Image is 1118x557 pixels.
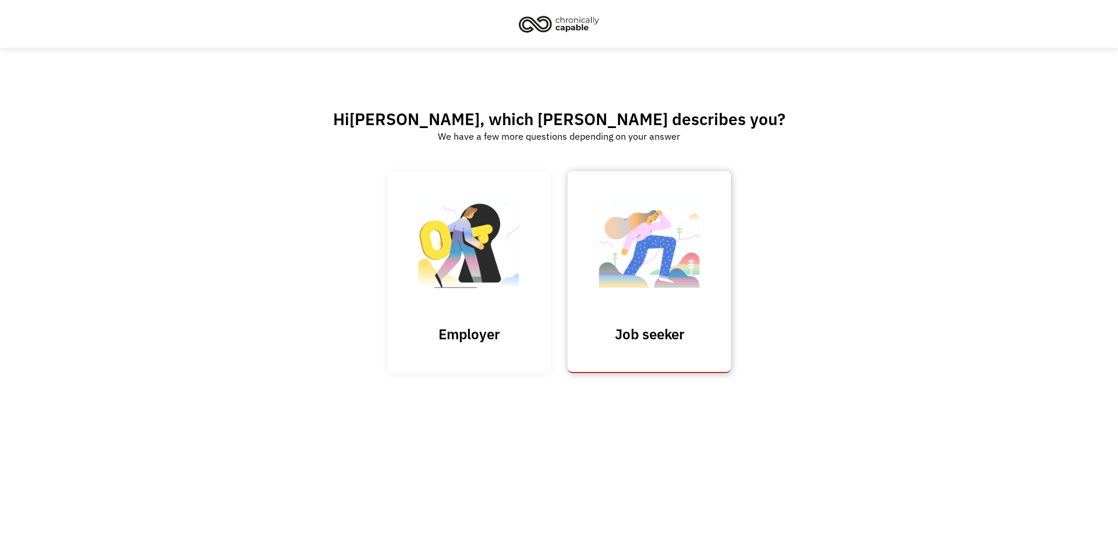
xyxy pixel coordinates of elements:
[349,108,480,130] span: [PERSON_NAME]
[591,325,707,343] h3: Job seeker
[387,171,550,374] input: Submit
[515,11,603,37] img: Chronically Capable logo
[333,109,786,129] h2: Hi , which [PERSON_NAME] describes you?
[438,129,680,143] div: We have a few more questions depending on your answer
[568,171,731,373] a: Job seeker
